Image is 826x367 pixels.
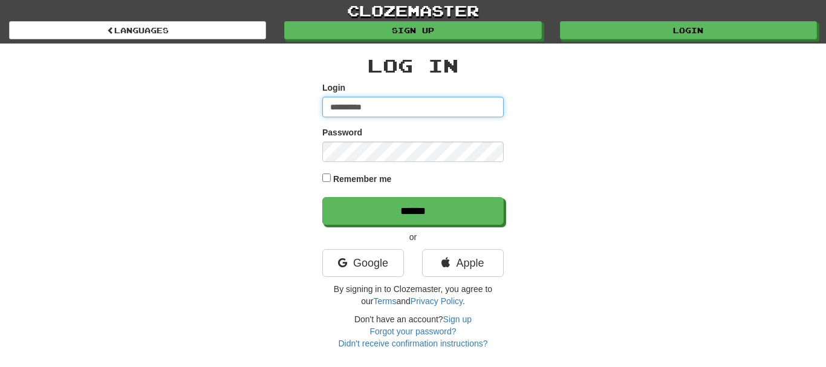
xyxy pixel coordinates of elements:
[322,249,404,277] a: Google
[369,326,456,336] a: Forgot your password?
[422,249,504,277] a: Apple
[9,21,266,39] a: Languages
[322,56,504,76] h2: Log In
[338,339,487,348] a: Didn't receive confirmation instructions?
[411,296,463,306] a: Privacy Policy
[284,21,541,39] a: Sign up
[373,296,396,306] a: Terms
[560,21,817,39] a: Login
[322,283,504,307] p: By signing in to Clozemaster, you agree to our and .
[322,231,504,243] p: or
[443,314,472,324] a: Sign up
[333,173,392,185] label: Remember me
[322,313,504,349] div: Don't have an account?
[322,126,362,138] label: Password
[322,82,345,94] label: Login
